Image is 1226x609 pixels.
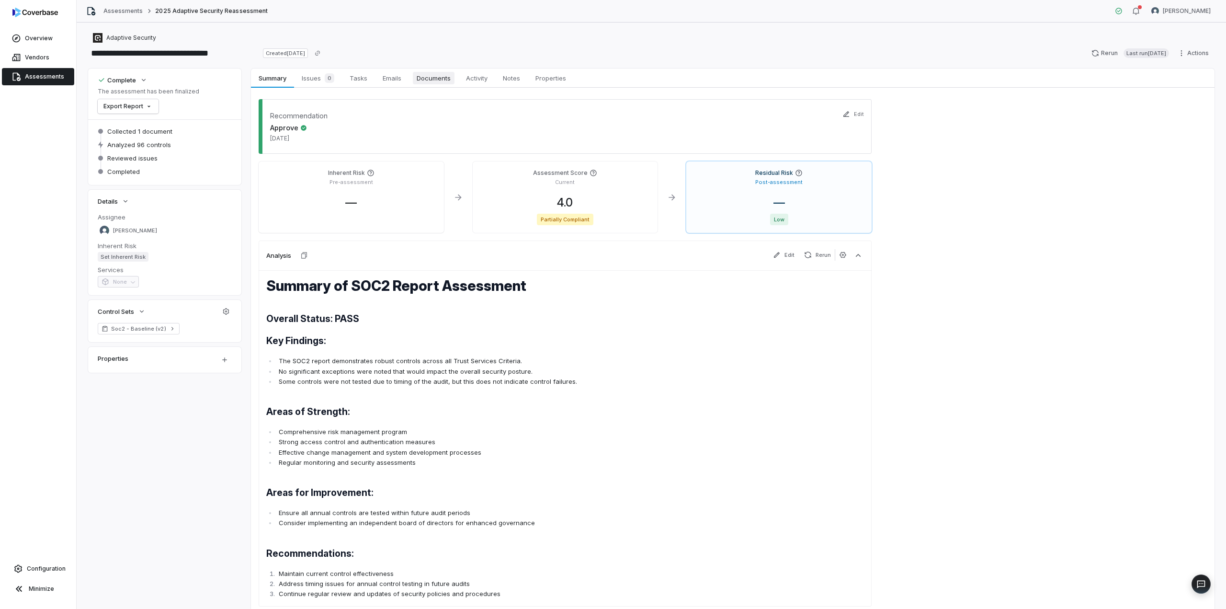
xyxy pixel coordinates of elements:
li: Some controls were not tested due to timing of the audit, but this does not indicate control fail... [276,377,744,387]
li: Effective change management and system development processes [276,448,744,458]
li: The SOC2 report demonstrates robust controls across all Trust Services Criteria. [276,356,744,366]
span: Documents [413,72,454,84]
h2: Recommendations: [266,547,744,560]
span: Properties [532,72,570,84]
span: Details [98,197,118,206]
span: Tasks [346,72,371,84]
a: Assessments [2,68,74,85]
li: Strong access control and authentication measures [276,437,744,447]
a: Configuration [4,560,72,577]
span: Summary [255,72,290,84]
span: Issues [298,71,338,85]
button: Shaun Angley avatar[PERSON_NAME] [1146,4,1216,18]
li: No significant exceptions were noted that would impact the overall security posture. [276,367,744,377]
span: Adaptive Security [106,34,156,42]
button: https://adaptivesecurity.com/Adaptive Security [90,29,159,46]
span: Partially Compliant [537,214,594,225]
button: Details [95,193,132,210]
span: Assessments [25,73,64,80]
span: 2025 Adaptive Security Reassessment [155,7,267,15]
button: Actions [1175,46,1215,60]
button: RerunLast run[DATE] [1086,46,1175,60]
span: — [338,195,364,209]
button: Export Report [98,99,159,114]
dt: Recommendation [270,111,328,121]
li: Address timing issues for annual control testing in future audits [276,579,744,589]
h4: Inherent Risk [328,169,365,177]
span: Soc2 - Baseline (v2) [111,325,166,333]
h4: Residual Risk [755,169,793,177]
img: Shaun Angley avatar [100,226,109,235]
h3: Analysis [266,251,291,260]
span: Completed [107,167,140,176]
dt: Services [98,265,232,274]
span: Notes [499,72,524,84]
span: Set Inherent Risk [98,252,148,262]
span: [PERSON_NAME] [113,227,157,234]
span: [DATE] [270,135,307,142]
a: Overview [2,30,74,47]
span: Analyzed 96 controls [107,140,171,149]
li: Maintain current control effectiveness [276,569,744,579]
span: Overview [25,34,53,42]
li: Comprehensive risk management program [276,427,744,437]
h2: Overall Status: PASS [266,312,744,325]
h2: Areas for Improvement: [266,486,744,499]
li: Ensure all annual controls are tested within future audit periods [276,508,744,518]
span: Reviewed issues [107,154,158,162]
h1: Summary of SOC2 Report Assessment [266,278,744,294]
div: Complete [98,76,136,84]
li: Regular monitoring and security assessments [276,458,744,468]
span: Configuration [27,565,66,573]
button: Rerun [800,249,835,261]
button: Complete [95,71,150,89]
button: Copy link [309,45,326,62]
button: Minimize [4,579,72,598]
img: logo-D7KZi-bG.svg [12,8,58,17]
span: Low [770,214,788,225]
h4: Assessment Score [533,169,588,177]
button: Edit [840,104,867,124]
span: Created [DATE] [263,48,308,58]
h2: Areas of Strength: [266,405,744,418]
dt: Assignee [98,213,232,221]
span: Emails [379,72,405,84]
span: Collected 1 document [107,127,172,136]
a: Assessments [103,7,143,15]
p: Pre-assessment [329,179,373,186]
span: [PERSON_NAME] [1163,7,1211,15]
button: Edit [769,249,798,261]
span: Activity [462,72,491,84]
span: — [766,195,793,209]
span: 0 [325,73,334,83]
span: Vendors [25,54,49,61]
a: Soc2 - Baseline (v2) [98,323,180,334]
a: Vendors [2,49,74,66]
button: Control Sets [95,303,148,320]
dt: Inherent Risk [98,241,232,250]
p: Post-assessment [755,179,803,186]
p: The assessment has been finalized [98,88,199,95]
span: Control Sets [98,307,134,316]
span: Approve [270,123,307,133]
h2: Key Findings: [266,334,744,347]
span: Minimize [29,585,54,593]
img: Shaun Angley avatar [1151,7,1159,15]
li: Continue regular review and updates of security policies and procedures [276,589,744,599]
li: Consider implementing an independent board of directors for enhanced governance [276,518,744,528]
span: Last run [DATE] [1124,48,1169,58]
p: Current [555,179,575,186]
span: 4.0 [549,195,580,209]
